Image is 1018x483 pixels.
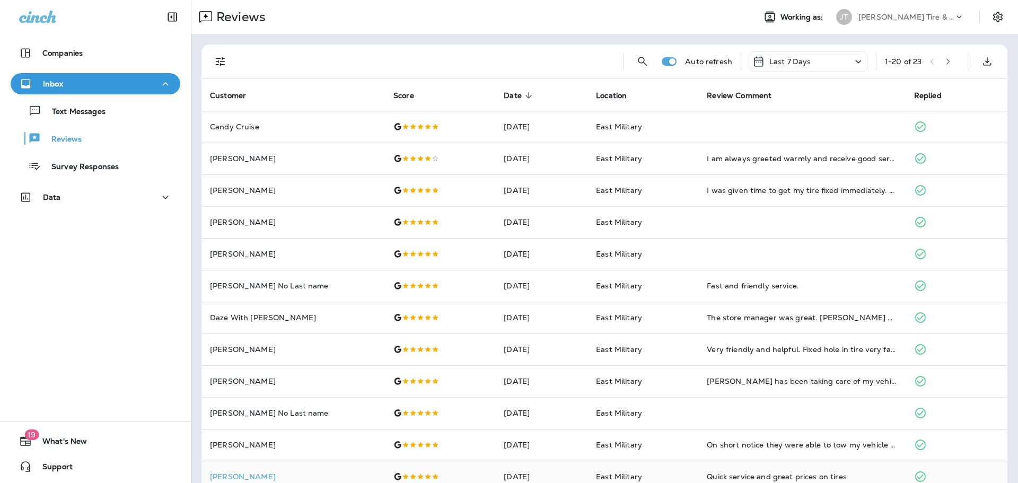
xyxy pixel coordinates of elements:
[858,13,954,21] p: [PERSON_NAME] Tire & Auto
[41,162,119,172] p: Survey Responses
[596,345,642,354] span: East Military
[210,345,376,354] p: [PERSON_NAME]
[707,185,897,196] div: I was given time to get my tire fixed immediately. Because the screw did not puncture the tire I ...
[596,408,642,418] span: East Military
[11,456,180,477] button: Support
[11,42,180,64] button: Companies
[24,429,39,440] span: 19
[210,91,246,100] span: Customer
[885,57,922,66] div: 1 - 20 of 23
[495,333,587,365] td: [DATE]
[210,51,231,72] button: Filters
[210,472,376,481] div: Click to view Customer Drawer
[977,51,998,72] button: Export as CSV
[393,91,414,100] span: Score
[11,155,180,177] button: Survey Responses
[596,249,642,259] span: East Military
[596,186,642,195] span: East Military
[32,437,87,450] span: What's New
[210,186,376,195] p: [PERSON_NAME]
[988,7,1007,27] button: Settings
[495,174,587,206] td: [DATE]
[157,6,187,28] button: Collapse Sidebar
[914,91,942,100] span: Replied
[212,9,266,25] p: Reviews
[43,193,61,201] p: Data
[685,57,732,66] p: Auto refresh
[495,111,587,143] td: [DATE]
[11,431,180,452] button: 19What's New
[495,302,587,333] td: [DATE]
[707,312,897,323] div: The store manager was great. Dan got me in for a battery asap. Needed it right away. I will defin...
[495,365,587,397] td: [DATE]
[596,440,642,450] span: East Military
[707,280,897,291] div: Fast and friendly service.
[596,313,642,322] span: East Military
[769,57,811,66] p: Last 7 Days
[41,135,82,145] p: Reviews
[210,250,376,258] p: [PERSON_NAME]
[495,397,587,429] td: [DATE]
[504,91,522,100] span: Date
[596,376,642,386] span: East Military
[504,91,536,100] span: Date
[210,282,376,290] p: [PERSON_NAME] No Last name
[495,270,587,302] td: [DATE]
[495,429,587,461] td: [DATE]
[707,471,897,482] div: Quick service and great prices on tires
[210,472,376,481] p: [PERSON_NAME]
[210,122,376,131] p: Candy Cruise
[11,100,180,122] button: Text Messages
[42,49,83,57] p: Companies
[596,281,642,291] span: East Military
[707,91,771,100] span: Review Comment
[41,107,106,117] p: Text Messages
[495,143,587,174] td: [DATE]
[596,154,642,163] span: East Military
[707,91,785,100] span: Review Comment
[596,91,627,100] span: Location
[596,217,642,227] span: East Military
[210,313,376,322] p: Daze With [PERSON_NAME]
[596,122,642,131] span: East Military
[210,91,260,100] span: Customer
[836,9,852,25] div: JT
[11,187,180,208] button: Data
[11,127,180,150] button: Reviews
[780,13,826,22] span: Working as:
[210,218,376,226] p: [PERSON_NAME]
[43,80,63,88] p: Inbox
[707,153,897,164] div: I am always greeted warmly and receive good service. The employee, Brooke, is incredibly knowledg...
[210,154,376,163] p: [PERSON_NAME]
[210,441,376,449] p: [PERSON_NAME]
[11,73,180,94] button: Inbox
[32,462,73,475] span: Support
[210,409,376,417] p: [PERSON_NAME] No Last name
[632,51,653,72] button: Search Reviews
[707,344,897,355] div: Very friendly and helpful. Fixed hole in tire very fast. No problems since.
[393,91,428,100] span: Score
[210,377,376,385] p: [PERSON_NAME]
[914,91,955,100] span: Replied
[596,472,642,481] span: East Military
[707,376,897,387] div: Jensen has been taking care of my vehicles since they opened this location. They are always court...
[495,238,587,270] td: [DATE]
[707,440,897,450] div: On short notice they were able to tow my vehicle put tires on it. They made it very easy and reli...
[495,206,587,238] td: [DATE]
[596,91,640,100] span: Location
